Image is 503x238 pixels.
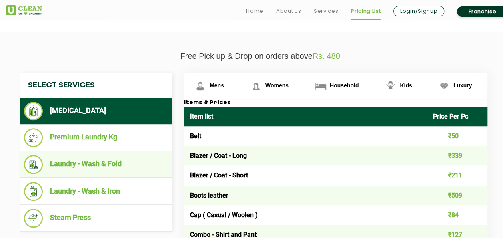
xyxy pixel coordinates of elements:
td: Blazer / Coat - Long [184,146,427,165]
li: Laundry - Wash & Fold [24,155,168,174]
th: Item list [184,107,427,126]
img: Mens [193,79,207,93]
img: Steam Press [24,209,43,228]
td: Blazer / Coat - Short [184,165,427,185]
li: Steam Press [24,209,168,228]
a: About us [276,6,301,16]
img: Kids [383,79,397,93]
img: Premium Laundry Kg [24,128,43,147]
img: Luxury [437,79,451,93]
img: Womens [249,79,263,93]
td: ₹339 [427,146,488,165]
a: Home [246,6,263,16]
span: Luxury [453,82,472,89]
img: Laundry - Wash & Iron [24,182,43,201]
span: Rs. 480 [313,52,340,61]
a: Pricing List [351,6,381,16]
h3: Items & Prices [184,99,487,107]
li: Premium Laundry Kg [24,128,168,147]
td: ₹84 [427,205,488,225]
a: Login/Signup [393,6,444,16]
h4: Select Services [20,73,172,98]
td: Boots leather [184,186,427,205]
td: Belt [184,126,427,146]
img: Laundry - Wash & Fold [24,155,43,174]
th: Price Per Pc [427,107,488,126]
span: Kids [400,82,412,89]
td: ₹50 [427,126,488,146]
img: Dry Cleaning [24,102,43,120]
a: Services [314,6,338,16]
span: Mens [210,82,224,89]
td: ₹211 [427,165,488,185]
li: [MEDICAL_DATA] [24,102,168,120]
img: Household [313,79,327,93]
span: Household [330,82,359,89]
td: Cap ( Casual / Woolen ) [184,205,427,225]
img: UClean Laundry and Dry Cleaning [6,5,42,15]
td: ₹509 [427,186,488,205]
span: Womens [265,82,289,89]
li: Laundry - Wash & Iron [24,182,168,201]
